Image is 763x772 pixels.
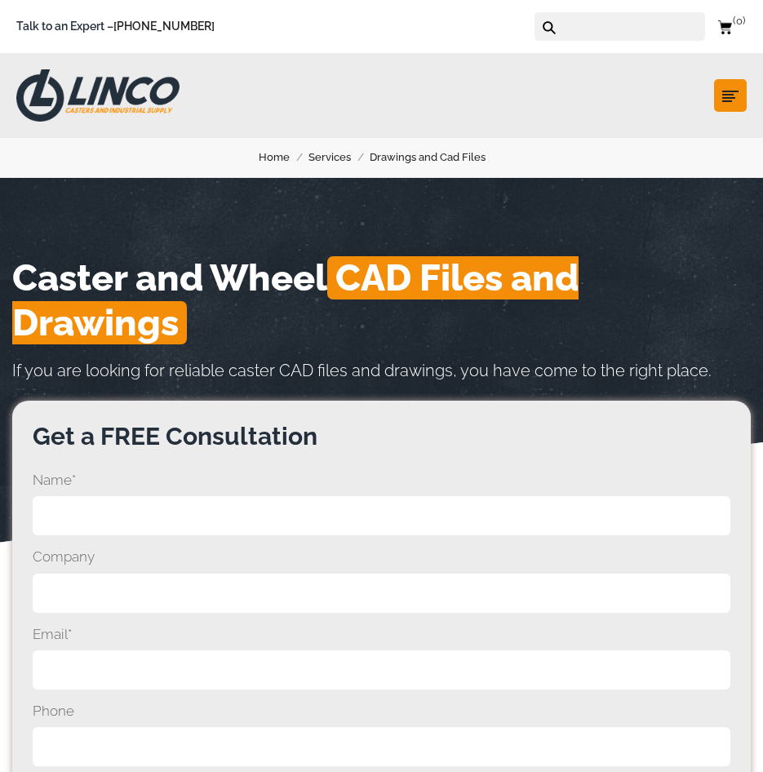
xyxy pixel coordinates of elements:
a: Services [308,149,370,166]
input: Phone [33,727,730,766]
a: [PHONE_NUMBER] [113,20,215,33]
input: Name* [33,496,730,535]
p: If you are looking for reliable caster CAD files and drawings, you have come to the right place. [12,357,751,384]
input: Search [561,12,705,41]
a: Home [259,149,308,166]
img: LINCO CASTERS & INDUSTRIAL SUPPLY [16,69,180,122]
span: Company [33,545,730,568]
input: Company [33,574,730,613]
a: 0 [717,16,747,37]
span: Name* [33,468,730,491]
span: 0 [733,15,745,27]
span: Phone [33,699,730,722]
a: Drawings and Cad Files [370,149,504,166]
h3: Get a FREE Consultation [33,421,730,452]
span: Talk to an Expert – [16,17,215,36]
span: Email* [33,623,730,646]
h1: Caster and Wheel [12,255,751,345]
input: Email* [33,650,730,690]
